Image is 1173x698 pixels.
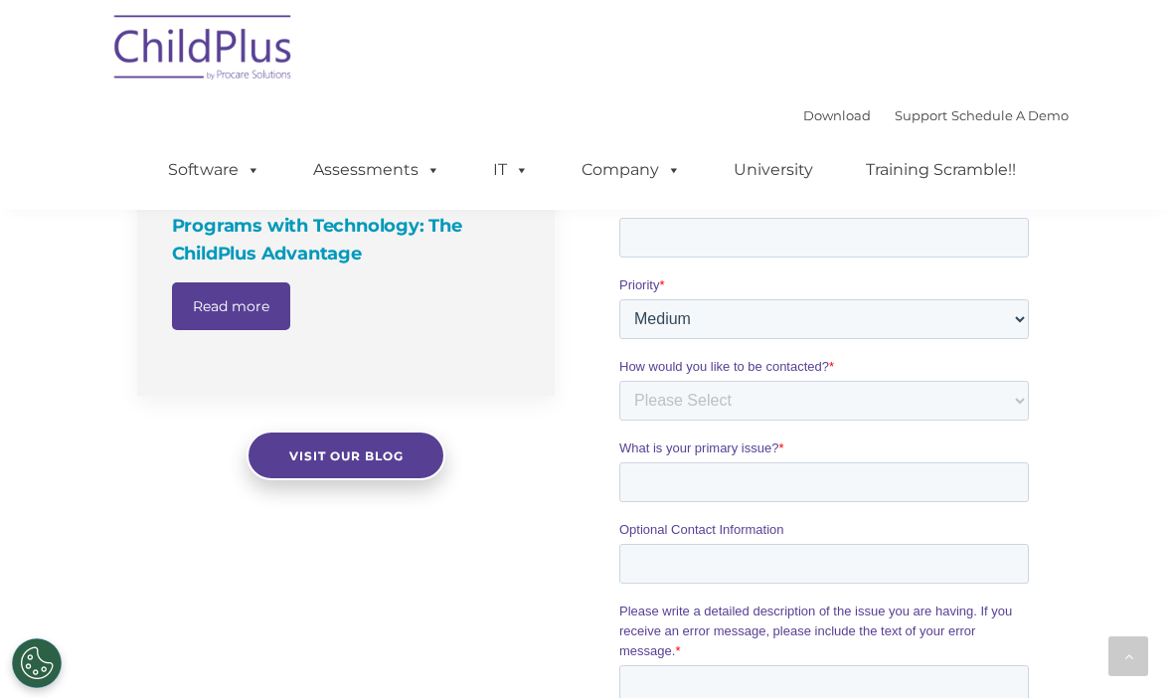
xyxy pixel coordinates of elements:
[951,107,1069,123] a: Schedule A Demo
[803,107,1069,123] font: |
[172,184,525,267] h4: eBook: Empowering Head Start Programs with Technology: The ChildPlus Advantage
[714,150,833,190] a: University
[1074,603,1173,698] iframe: Chat Widget
[473,150,549,190] a: IT
[803,107,871,123] a: Download
[104,1,303,100] img: ChildPlus by Procare Solutions
[895,107,947,123] a: Support
[288,448,403,463] span: Visit our blog
[846,150,1036,190] a: Training Scramble!!
[148,150,280,190] a: Software
[172,282,290,330] a: Read more
[562,150,701,190] a: Company
[247,431,445,480] a: Visit our blog
[293,150,460,190] a: Assessments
